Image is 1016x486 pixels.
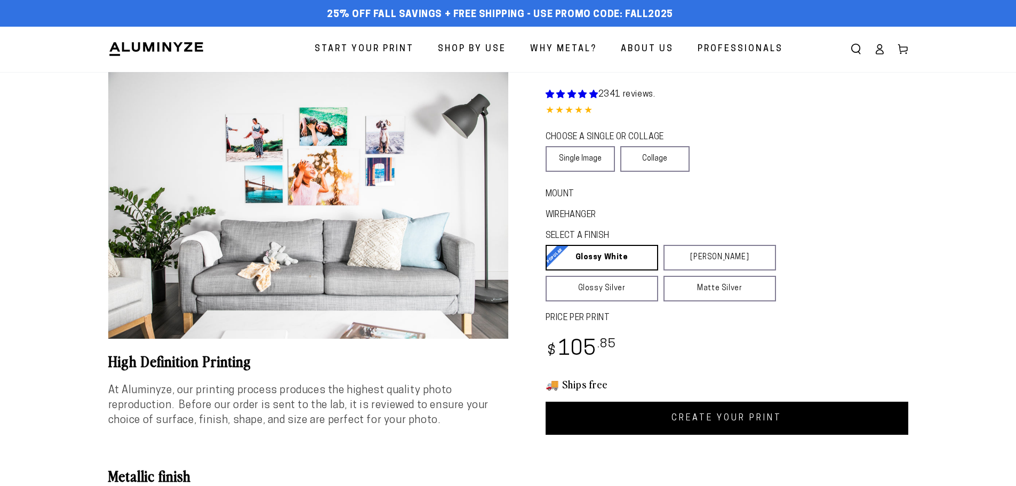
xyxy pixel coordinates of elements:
bdi: 105 [546,339,617,360]
span: At Aluminyze, our printing process produces the highest quality photo reproduction. Before our or... [108,385,489,426]
legend: CHOOSE A SINGLE OR COLLAGE [546,131,680,144]
span: About Us [621,42,674,57]
b: Metallic finish [108,465,191,485]
a: Glossy Silver [546,276,658,301]
a: [PERSON_NAME] [663,245,776,270]
div: 4.84 out of 5.0 stars [546,103,908,119]
a: Glossy White [546,245,658,270]
h3: 🚚 Ships free [546,377,908,391]
span: 25% off FALL Savings + Free Shipping - Use Promo Code: FALL2025 [327,9,673,21]
label: PRICE PER PRINT [546,312,908,324]
a: About Us [613,35,682,63]
a: Professionals [690,35,791,63]
sup: .85 [597,338,617,350]
summary: Search our site [844,37,868,61]
span: Start Your Print [315,42,414,57]
span: Professionals [698,42,783,57]
span: Shop By Use [438,42,506,57]
a: Start Your Print [307,35,422,63]
a: CREATE YOUR PRINT [546,402,908,435]
a: Why Metal? [522,35,605,63]
legend: WireHanger [546,209,577,221]
media-gallery: Gallery Viewer [108,72,508,339]
legend: SELECT A FINISH [546,230,750,242]
img: Aluminyze [108,41,204,57]
a: Shop By Use [430,35,514,63]
span: Why Metal? [530,42,597,57]
span: $ [547,344,556,358]
b: High Definition Printing [108,350,251,371]
a: Single Image [546,146,615,172]
a: Collage [620,146,690,172]
a: Matte Silver [663,276,776,301]
legend: Mount [546,188,564,201]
